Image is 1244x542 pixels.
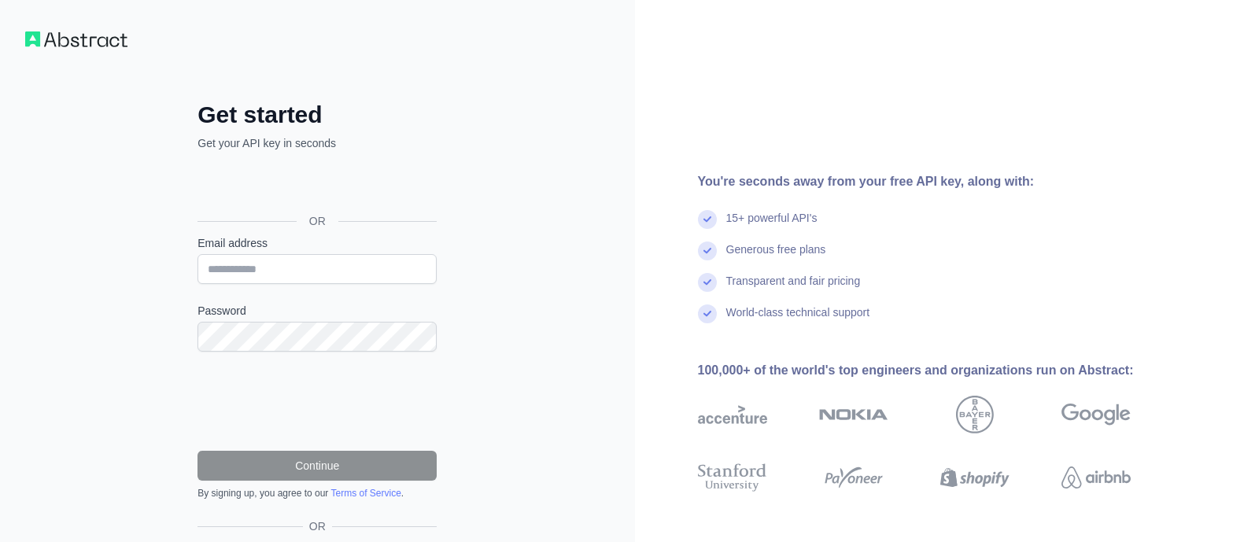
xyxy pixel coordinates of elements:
div: 100,000+ of the world's top engineers and organizations run on Abstract: [698,361,1181,380]
button: Continue [197,451,437,481]
div: By signing up, you agree to our . [197,487,437,500]
img: check mark [698,273,717,292]
img: Workflow [25,31,127,47]
iframe: Sign in with Google Button [190,168,441,203]
img: google [1061,396,1131,433]
img: shopify [940,460,1010,495]
iframe: reCAPTCHA [197,371,437,432]
label: Password [197,303,437,319]
p: Get your API key in seconds [197,135,437,151]
div: World-class technical support [726,304,870,336]
img: bayer [956,396,994,433]
img: check mark [698,242,717,260]
span: OR [303,518,332,534]
div: 15+ powerful API's [726,210,818,242]
div: Transparent and fair pricing [726,273,861,304]
span: OR [297,213,338,229]
div: Generous free plans [726,242,826,273]
div: You're seconds away from your free API key, along with: [698,172,1181,191]
img: airbnb [1061,460,1131,495]
img: check mark [698,210,717,229]
a: Terms of Service [330,488,401,499]
img: accenture [698,396,767,433]
label: Email address [197,235,437,251]
img: check mark [698,304,717,323]
img: nokia [819,396,888,433]
img: stanford university [698,460,767,495]
img: payoneer [819,460,888,495]
h2: Get started [197,101,437,129]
